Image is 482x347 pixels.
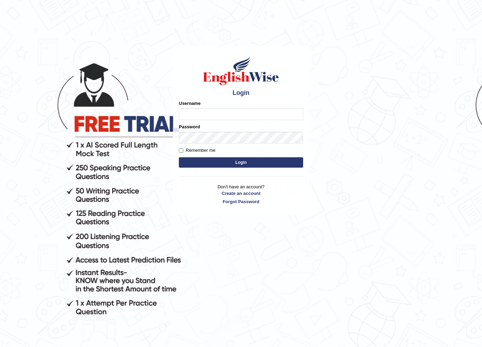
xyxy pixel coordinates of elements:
label: Username [179,100,201,107]
label: Password [179,123,200,130]
input: Remember me [179,148,183,153]
p: Don't have an account? [179,184,303,205]
h4: Login [179,90,303,97]
button: Login [179,157,303,168]
img: Logo of English Wise sign in for intelligent practice with AI [202,55,280,86]
a: Forgot Password [179,198,303,205]
label: Remember me [179,147,215,154]
a: Create an account [179,190,303,197]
